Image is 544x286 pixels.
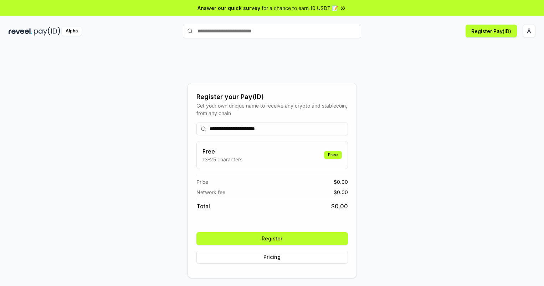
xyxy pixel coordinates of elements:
[202,156,242,163] p: 13-25 characters
[196,232,348,245] button: Register
[334,188,348,196] span: $ 0.00
[324,151,342,159] div: Free
[196,202,210,210] span: Total
[9,27,32,36] img: reveel_dark
[62,27,82,36] div: Alpha
[334,178,348,186] span: $ 0.00
[196,178,208,186] span: Price
[331,202,348,210] span: $ 0.00
[196,102,348,117] div: Get your own unique name to receive any crypto and stablecoin, from any chain
[196,92,348,102] div: Register your Pay(ID)
[197,4,260,12] span: Answer our quick survey
[34,27,60,36] img: pay_id
[196,188,225,196] span: Network fee
[196,251,348,264] button: Pricing
[202,147,242,156] h3: Free
[466,25,517,37] button: Register Pay(ID)
[262,4,338,12] span: for a chance to earn 10 USDT 📝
